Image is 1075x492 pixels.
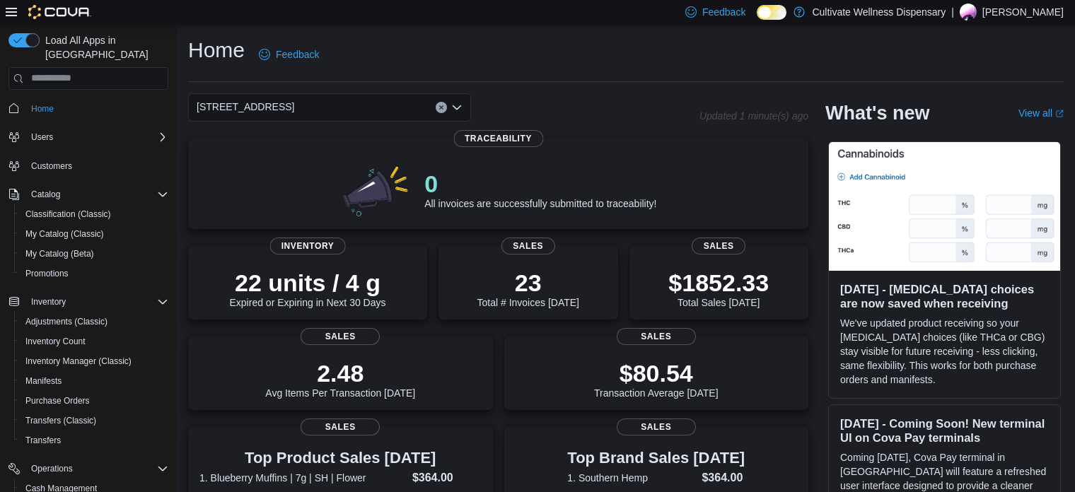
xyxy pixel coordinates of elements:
[31,463,73,474] span: Operations
[301,328,380,345] span: Sales
[812,4,946,20] p: Cultivate Wellness Dispensary
[14,244,174,264] button: My Catalog (Beta)
[31,160,72,172] span: Customers
[424,170,656,209] div: All invoices are successfully submitted to traceability!
[20,225,110,242] a: My Catalog (Classic)
[20,245,168,262] span: My Catalog (Beta)
[14,224,174,244] button: My Catalog (Classic)
[25,460,79,477] button: Operations
[14,204,174,224] button: Classification (Classic)
[339,161,413,218] img: 0
[25,375,62,387] span: Manifests
[14,351,174,371] button: Inventory Manager (Classic)
[3,156,174,176] button: Customers
[594,359,719,399] div: Transaction Average [DATE]
[28,5,91,19] img: Cova
[702,469,745,486] dd: $364.00
[20,265,168,282] span: Promotions
[668,269,769,308] div: Total Sales [DATE]
[20,432,168,449] span: Transfers
[20,245,100,262] a: My Catalog (Beta)
[20,373,67,389] a: Manifests
[40,33,168,61] span: Load All Apps in [GEOGRAPHIC_DATA]
[25,129,168,146] span: Users
[25,293,71,310] button: Inventory
[25,186,168,203] span: Catalog
[31,296,66,307] span: Inventory
[1055,110,1064,118] svg: External link
[617,418,696,435] span: Sales
[3,184,174,204] button: Catalog
[702,5,745,19] span: Feedback
[3,98,174,119] button: Home
[25,293,168,310] span: Inventory
[25,316,107,327] span: Adjustments (Classic)
[20,225,168,242] span: My Catalog (Classic)
[25,415,96,426] span: Transfers (Classic)
[3,459,174,479] button: Operations
[25,157,168,175] span: Customers
[20,313,113,330] a: Adjustments (Classic)
[25,336,86,347] span: Inventory Count
[617,328,696,345] span: Sales
[451,102,463,113] button: Open list of options
[265,359,415,387] p: 2.48
[594,359,719,387] p: $80.54
[20,206,168,223] span: Classification (Classic)
[199,471,407,485] dt: 1. Blueberry Muffins | 7g | SH | Flower
[14,312,174,332] button: Adjustments (Classic)
[230,269,386,308] div: Expired or Expiring in Next 30 Days
[14,371,174,391] button: Manifests
[14,332,174,351] button: Inventory Count
[270,238,346,254] span: Inventory
[14,411,174,430] button: Transfers (Classic)
[25,228,104,240] span: My Catalog (Classic)
[25,186,66,203] button: Catalog
[25,356,132,367] span: Inventory Manager (Classic)
[14,264,174,283] button: Promotions
[412,469,482,486] dd: $364.00
[20,313,168,330] span: Adjustments (Classic)
[757,5,786,20] input: Dark Mode
[25,129,59,146] button: Users
[1018,107,1064,119] a: View allExternal link
[668,269,769,297] p: $1852.33
[25,460,168,477] span: Operations
[951,4,954,20] p: |
[25,268,69,279] span: Promotions
[25,395,90,406] span: Purchase Orders
[25,158,78,175] a: Customers
[757,20,757,20] span: Dark Mode
[188,36,245,64] h1: Home
[477,269,579,297] p: 23
[25,435,61,446] span: Transfers
[253,40,325,69] a: Feedback
[301,418,380,435] span: Sales
[3,127,174,147] button: Users
[699,110,808,122] p: Updated 1 minute(s) ago
[20,412,168,429] span: Transfers (Classic)
[31,103,54,115] span: Home
[20,265,74,282] a: Promotions
[825,102,929,124] h2: What's new
[20,353,137,370] a: Inventory Manager (Classic)
[453,130,543,147] span: Traceability
[197,98,294,115] span: [STREET_ADDRESS]
[20,206,117,223] a: Classification (Classic)
[20,333,168,350] span: Inventory Count
[31,131,53,143] span: Users
[25,100,168,117] span: Home
[20,392,95,409] a: Purchase Orders
[567,450,745,467] h3: Top Brand Sales [DATE]
[840,282,1049,310] h3: [DATE] - [MEDICAL_DATA] choices are now saved when receiving
[265,359,415,399] div: Avg Items Per Transaction [DATE]
[567,471,696,485] dt: 1. Southern Hemp
[477,269,579,308] div: Total # Invoices [DATE]
[20,412,102,429] a: Transfers (Classic)
[14,391,174,411] button: Purchase Orders
[14,430,174,450] button: Transfers
[501,238,555,254] span: Sales
[20,353,168,370] span: Inventory Manager (Classic)
[230,269,386,297] p: 22 units / 4 g
[276,47,319,61] span: Feedback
